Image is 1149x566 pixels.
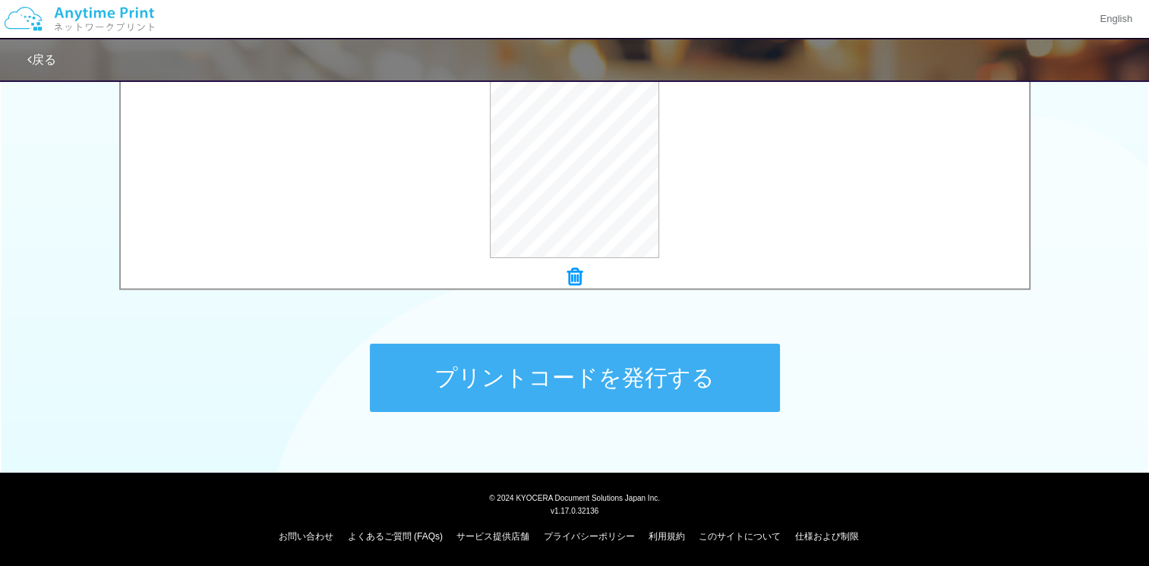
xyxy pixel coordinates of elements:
[489,492,660,502] span: © 2024 KYOCERA Document Solutions Japan Inc.
[456,531,529,542] a: サービス提供店舗
[795,531,859,542] a: 仕様および制限
[699,531,781,542] a: このサイトについて
[27,53,56,66] a: 戻る
[348,531,443,542] a: よくあるご質問 (FAQs)
[370,344,780,412] button: プリントコードを発行する
[279,531,333,542] a: お問い合わせ
[544,531,635,542] a: プライバシーポリシー
[649,531,685,542] a: 利用規約
[551,506,598,515] span: v1.17.0.32136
